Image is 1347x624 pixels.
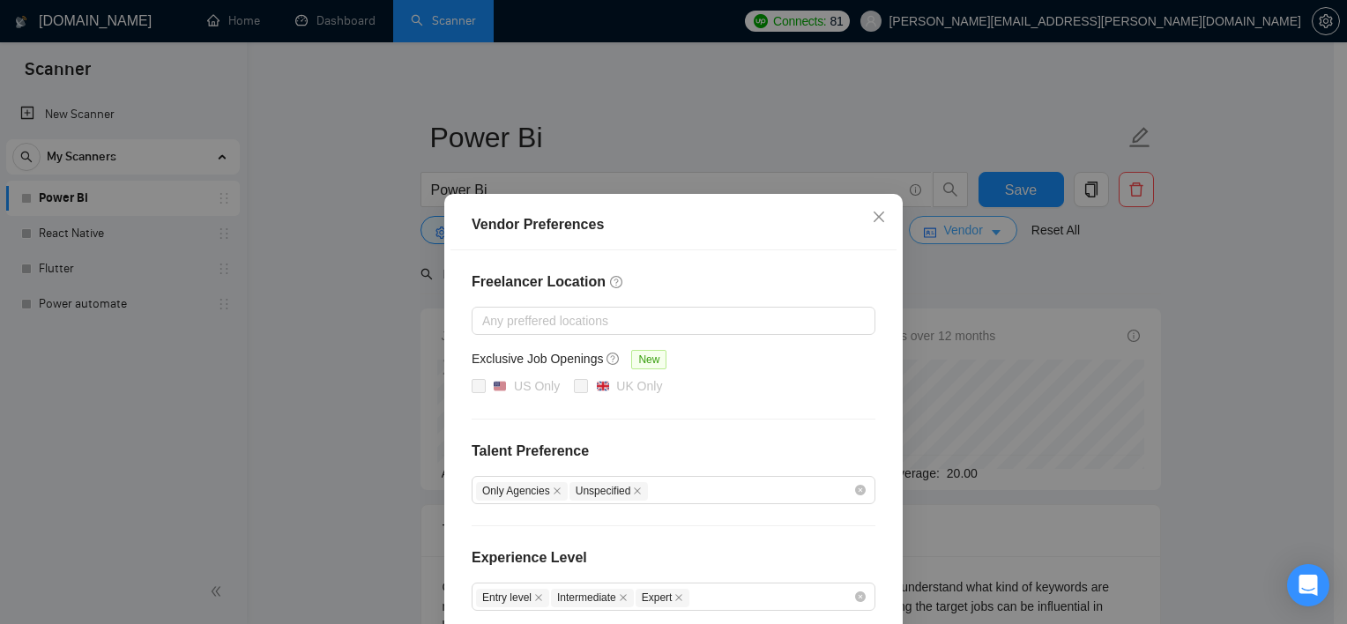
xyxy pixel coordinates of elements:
[494,380,506,392] img: 🇺🇸
[472,349,603,368] h5: Exclusive Job Openings
[472,214,875,235] div: Vendor Preferences
[616,376,662,396] div: UK Only
[597,380,609,392] img: 🇬🇧
[472,271,875,293] h4: Freelancer Location
[476,482,568,501] span: Only Agencies
[610,275,624,289] span: question-circle
[569,482,649,501] span: Unspecified
[1287,564,1329,606] div: Open Intercom Messenger
[476,589,549,607] span: Entry level
[674,593,683,602] span: close
[855,591,866,602] span: close-circle
[472,441,875,462] h4: Talent Preference
[551,589,634,607] span: Intermediate
[607,352,621,366] span: question-circle
[534,593,543,602] span: close
[855,194,903,241] button: Close
[636,589,690,607] span: Expert
[872,210,886,224] span: close
[514,376,560,396] div: US Only
[553,487,562,495] span: close
[855,485,866,495] span: close-circle
[619,593,628,602] span: close
[633,487,642,495] span: close
[472,547,587,568] h4: Experience Level
[631,350,666,369] span: New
